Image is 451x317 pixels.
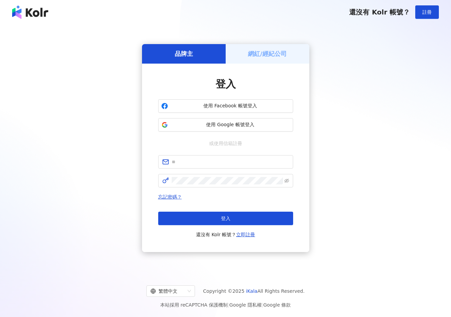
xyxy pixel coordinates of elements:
div: 繁體中文 [150,286,185,296]
a: 立即註冊 [236,232,255,237]
button: 登入 [158,212,293,225]
button: 使用 Google 帳號登入 [158,118,293,132]
span: 註冊 [422,9,432,15]
span: 或使用信箱註冊 [204,140,247,147]
a: iKala [246,288,257,294]
span: 登入 [216,78,236,90]
a: 忘記密碼？ [158,194,182,200]
a: Google 條款 [263,302,291,308]
h5: 品牌主 [175,49,193,58]
span: 本站採用 reCAPTCHA 保護機制 [160,301,291,309]
span: 還沒有 Kolr 帳號？ [349,8,410,16]
span: 使用 Facebook 帳號登入 [171,103,290,109]
button: 註冊 [415,5,439,19]
span: | [228,302,229,308]
span: 使用 Google 帳號登入 [171,121,290,128]
span: 還沒有 Kolr 帳號？ [196,231,255,239]
span: 登入 [221,216,230,221]
span: Copyright © 2025 All Rights Reserved. [203,287,305,295]
button: 使用 Facebook 帳號登入 [158,99,293,113]
span: | [262,302,263,308]
h5: 網紅/經紀公司 [248,49,287,58]
a: Google 隱私權 [229,302,262,308]
span: eye-invisible [284,178,289,183]
img: logo [12,5,48,19]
